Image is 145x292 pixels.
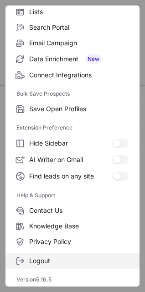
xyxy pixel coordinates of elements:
[29,39,129,47] span: Email Campaign
[5,35,140,51] label: Email Campaign
[5,4,140,20] label: Lists
[5,253,140,269] label: Logout
[5,67,140,83] label: Connect Integrations
[29,139,112,147] span: Hide Sidebar
[29,238,129,246] span: Privacy Policy
[29,156,112,164] span: AI Writer on Gmail
[16,120,129,135] label: Extension Preference
[5,135,140,151] label: Hide Sidebar
[29,172,112,180] span: Find leads on any site
[5,272,140,287] div: Version 5.16.5
[86,54,101,64] span: New
[5,51,140,67] label: Data Enrichment New
[16,87,129,101] label: Bulk Save Prospects
[29,71,129,79] span: Connect Integrations
[29,222,129,230] span: Knowledge Base
[5,234,140,249] label: Privacy Policy
[5,168,140,184] label: Find leads on any site
[5,20,140,35] label: Search Portal
[29,105,129,113] span: Save Open Profiles
[5,101,140,117] label: Save Open Profiles
[5,151,140,168] label: AI Writer on Gmail
[5,203,140,218] label: Contact Us
[29,206,129,215] span: Contact Us
[29,23,129,32] span: Search Portal
[16,188,129,203] label: Help & Support
[29,8,129,16] span: Lists
[29,54,129,64] span: Data Enrichment
[5,218,140,234] label: Knowledge Base
[29,257,129,265] span: Logout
